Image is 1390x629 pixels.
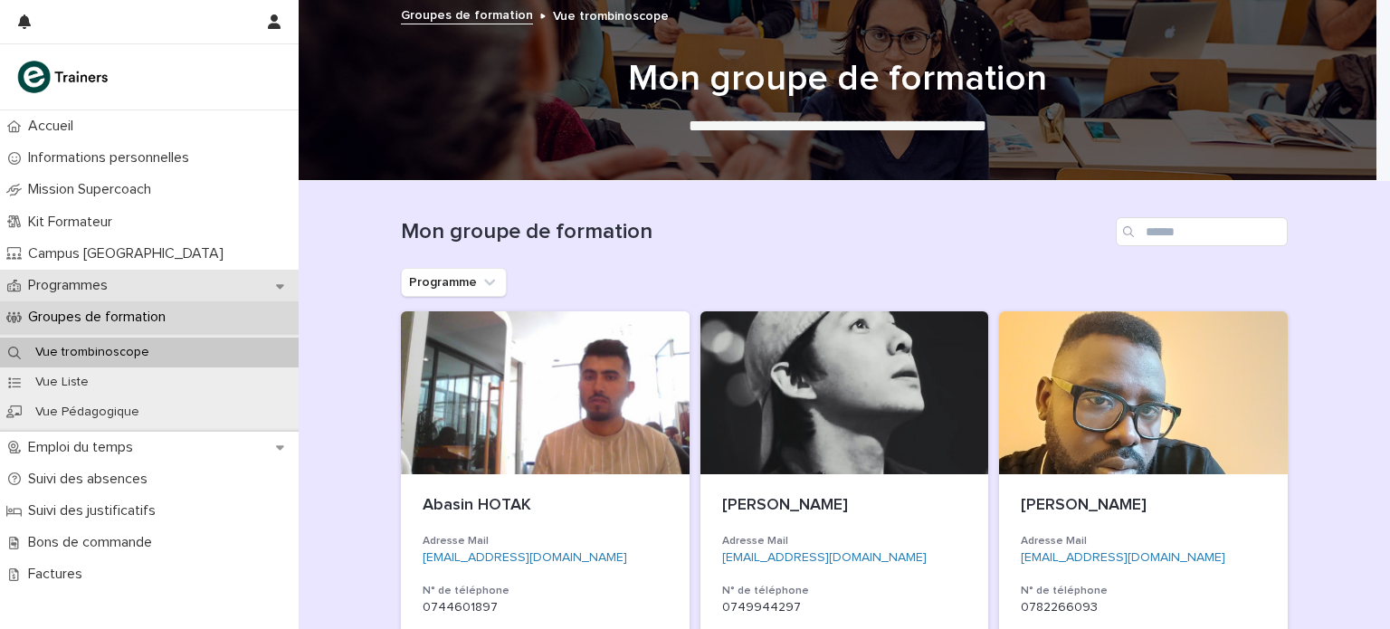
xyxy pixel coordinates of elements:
p: 0744601897 [423,600,668,615]
h3: Adresse Mail [722,534,967,548]
p: Vue Liste [21,375,103,390]
h3: N° de téléphone [722,584,967,598]
p: Groupes de formation [21,309,180,326]
p: Mission Supercoach [21,181,166,198]
p: Vue trombinoscope [553,5,669,24]
a: Groupes de formation [401,4,533,24]
p: Accueil [21,118,88,135]
p: Suivi des justificatifs [21,502,170,519]
p: [PERSON_NAME] [722,496,967,516]
a: [EMAIL_ADDRESS][DOMAIN_NAME] [722,551,927,564]
h1: Mon groupe de formation [401,219,1109,245]
h3: N° de téléphone [423,584,668,598]
p: 0782266093 [1021,600,1266,615]
p: Factures [21,566,97,583]
h3: Adresse Mail [423,534,668,548]
h1: Mon groupe de formation [394,57,1281,100]
p: Informations personnelles [21,149,204,167]
p: Campus [GEOGRAPHIC_DATA] [21,245,238,262]
p: Kit Formateur [21,214,127,231]
p: Abasin HOTAK [423,496,668,516]
h3: N° de téléphone [1021,584,1266,598]
button: Programme [401,268,507,297]
input: Search [1116,217,1288,246]
p: Emploi du temps [21,439,148,456]
img: K0CqGN7SDeD6s4JG8KQk [14,59,114,95]
p: Vue trombinoscope [21,345,164,360]
p: Bons de commande [21,534,167,551]
p: Vue Pédagogique [21,405,154,420]
p: Suivi des absences [21,471,162,488]
a: [EMAIL_ADDRESS][DOMAIN_NAME] [1021,551,1225,564]
p: 0749944297 [722,600,967,615]
p: [PERSON_NAME] [1021,496,1266,516]
h3: Adresse Mail [1021,534,1266,548]
a: [EMAIL_ADDRESS][DOMAIN_NAME] [423,551,627,564]
p: Programmes [21,277,122,294]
